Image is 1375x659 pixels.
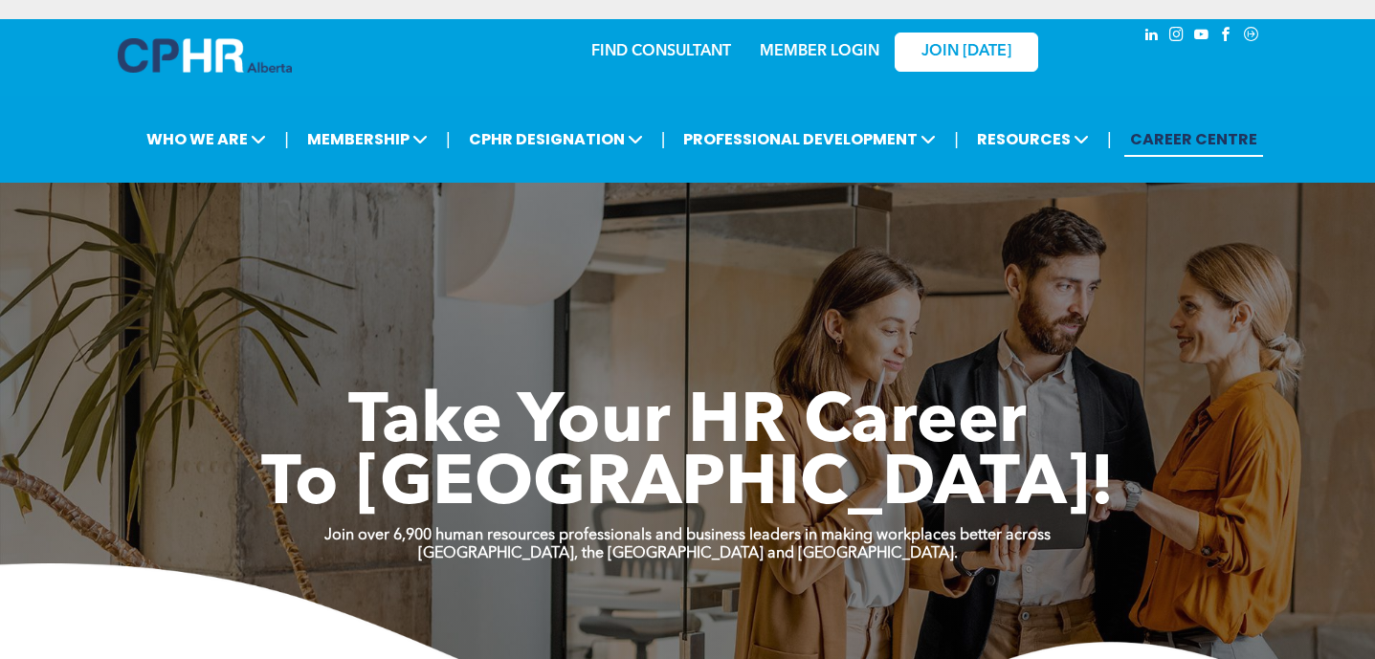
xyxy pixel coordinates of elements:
[1142,24,1163,50] a: linkedin
[118,38,292,73] img: A blue and white logo for cp alberta
[418,546,958,561] strong: [GEOGRAPHIC_DATA], the [GEOGRAPHIC_DATA] and [GEOGRAPHIC_DATA].
[1107,120,1112,159] li: |
[971,121,1095,157] span: RESOURCES
[1191,24,1212,50] a: youtube
[1166,24,1187,50] a: instagram
[677,121,942,157] span: PROFESSIONAL DEVELOPMENT
[921,43,1011,61] span: JOIN [DATE]
[954,120,959,159] li: |
[301,121,433,157] span: MEMBERSHIP
[895,33,1038,72] a: JOIN [DATE]
[591,44,731,59] a: FIND CONSULTANT
[141,121,272,157] span: WHO WE ARE
[324,528,1051,543] strong: Join over 6,900 human resources professionals and business leaders in making workplaces better ac...
[348,389,1027,458] span: Take Your HR Career
[1241,24,1262,50] a: Social network
[284,120,289,159] li: |
[661,120,666,159] li: |
[1124,121,1263,157] a: CAREER CENTRE
[1216,24,1237,50] a: facebook
[446,120,451,159] li: |
[463,121,649,157] span: CPHR DESIGNATION
[261,451,1115,520] span: To [GEOGRAPHIC_DATA]!
[760,44,879,59] a: MEMBER LOGIN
